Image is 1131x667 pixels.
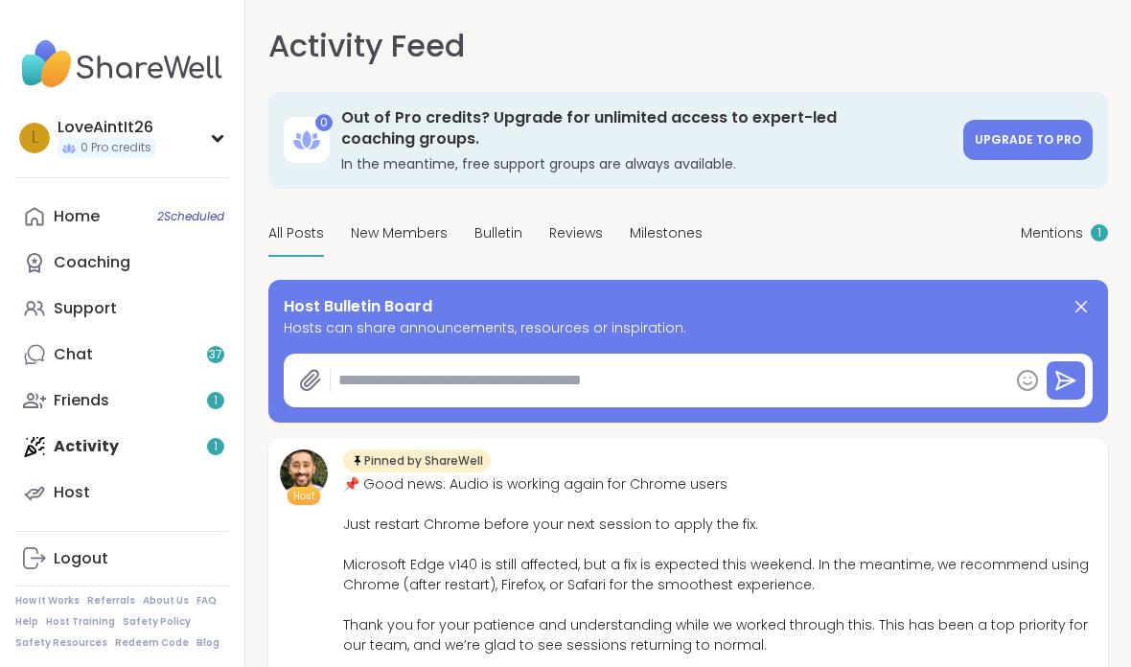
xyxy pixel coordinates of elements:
div: Logout [54,548,108,569]
img: brett [280,449,328,497]
span: New Members [351,223,448,243]
div: Host [54,482,90,503]
div: Coaching [54,252,130,273]
span: 0 Pro credits [81,140,151,156]
a: Host Training [46,615,115,629]
span: 37 [209,347,222,363]
a: Support [15,286,229,332]
img: ShareWell Nav Logo [15,31,229,98]
a: Host [15,470,229,516]
div: LoveAintIt26 [58,117,155,138]
div: Home [54,206,100,227]
div: Friends [54,390,109,411]
span: L [32,126,38,150]
span: Milestones [630,223,703,243]
a: Coaching [15,240,229,286]
span: All Posts [268,223,324,243]
div: 0 [315,114,333,131]
a: Blog [196,636,219,650]
h3: In the meantime, free support groups are always available. [341,154,952,173]
a: Upgrade to Pro [963,120,1093,160]
span: Hosts can share announcements, resources or inspiration. [284,318,1093,338]
a: Redeem Code [115,636,189,650]
h1: Activity Feed [268,23,465,69]
a: Friends1 [15,378,229,424]
div: Support [54,298,117,319]
a: Safety Resources [15,636,107,650]
span: Mentions [1021,223,1083,243]
a: Logout [15,536,229,582]
div: Pinned by ShareWell [343,449,491,472]
span: Host Bulletin Board [284,295,432,318]
span: Upgrade to Pro [975,131,1081,148]
a: Chat37 [15,332,229,378]
span: Host [293,489,315,503]
span: Bulletin [474,223,522,243]
div: Chat [54,344,93,365]
a: Home2Scheduled [15,194,229,240]
a: How It Works [15,594,80,608]
a: Help [15,615,38,629]
span: 1 [1097,225,1101,241]
a: About Us [143,594,189,608]
span: 1 [214,393,218,409]
span: 2 Scheduled [157,209,224,224]
a: FAQ [196,594,217,608]
a: Referrals [87,594,135,608]
h3: Out of Pro credits? Upgrade for unlimited access to expert-led coaching groups. [341,107,952,150]
span: Reviews [549,223,603,243]
a: Safety Policy [123,615,191,629]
